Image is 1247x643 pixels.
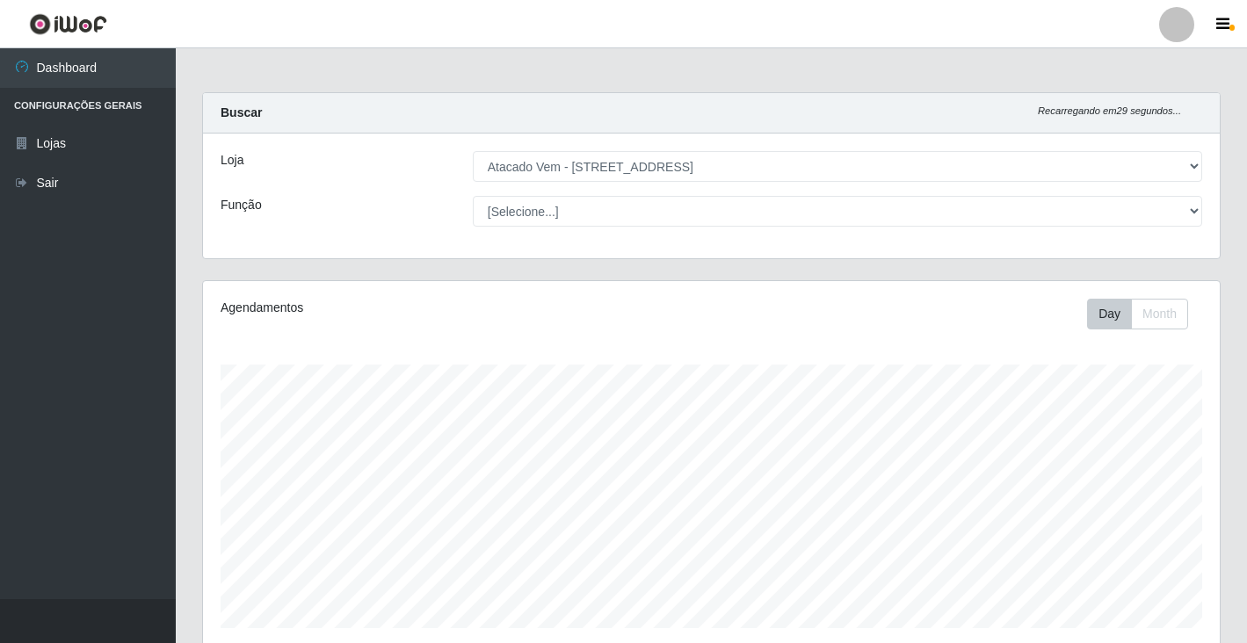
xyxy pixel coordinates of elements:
[221,151,243,170] label: Loja
[29,13,107,35] img: CoreUI Logo
[1087,299,1188,329] div: First group
[221,105,262,119] strong: Buscar
[1087,299,1132,329] button: Day
[1038,105,1181,116] i: Recarregando em 29 segundos...
[221,196,262,214] label: Função
[1131,299,1188,329] button: Month
[1087,299,1202,329] div: Toolbar with button groups
[221,299,614,317] div: Agendamentos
